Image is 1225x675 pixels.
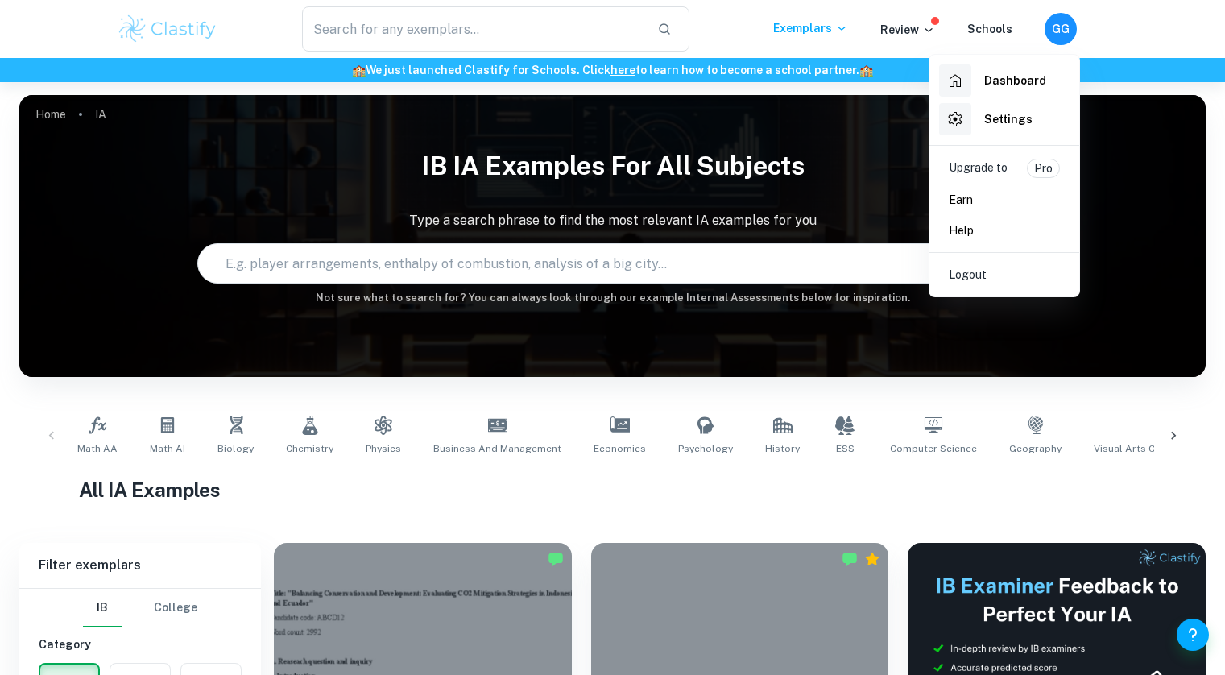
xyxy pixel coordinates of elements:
p: Pro [1033,159,1053,177]
a: Help [936,215,1073,246]
p: Earn [949,191,973,209]
p: Logout [949,266,987,284]
a: Settings [936,100,1073,139]
a: Earn [936,184,1073,215]
a: Dashboard [936,61,1073,100]
h6: Dashboard [984,72,1046,89]
p: Help [949,222,974,239]
p: Upgrade to [949,159,1008,178]
h6: Settings [984,110,1033,128]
